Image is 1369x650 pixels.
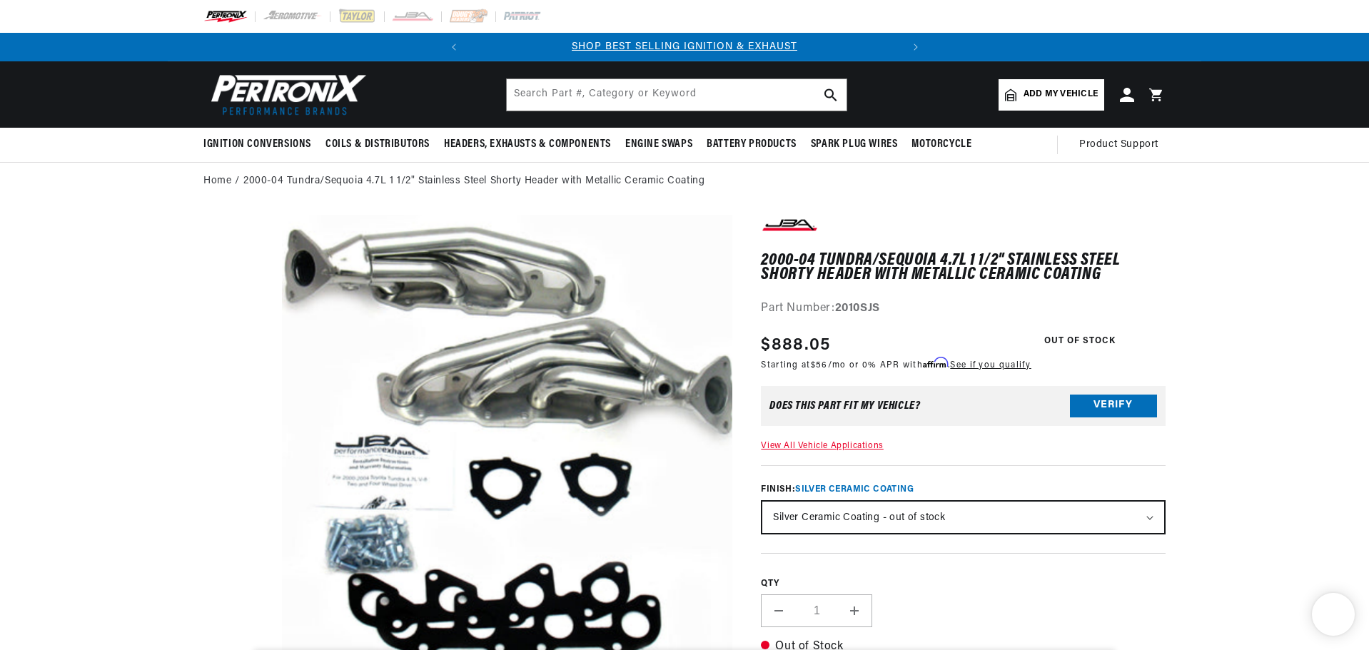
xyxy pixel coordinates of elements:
[203,70,368,119] img: Pertronix
[318,128,437,161] summary: Coils & Distributors
[203,137,311,152] span: Ignition Conversions
[618,128,699,161] summary: Engine Swaps
[950,361,1031,370] a: See if you qualify - Learn more about Affirm Financing (opens in modal)
[835,303,880,314] strong: 2010SJS
[203,173,1166,189] nav: breadcrumbs
[1079,137,1158,153] span: Product Support
[811,137,898,152] span: Spark Plug Wires
[507,79,847,111] input: Search Part #, Category or Keyword
[707,137,797,152] span: Battery Products
[761,300,1166,318] div: Part Number:
[1070,395,1157,417] button: Verify
[572,41,797,52] a: SHOP BEST SELLING IGNITION & EXHAUST
[325,137,430,152] span: Coils & Distributors
[815,79,847,111] button: search button
[811,361,828,370] span: $56
[761,483,1166,496] label: Finish:
[243,173,704,189] a: 2000-04 Tundra/Sequoia 4.7L 1 1/2" Stainless Steel Shorty Header with Metallic Ceramic Coating
[795,485,914,494] span: Silver Ceramic Coating
[1079,128,1166,162] summary: Product Support
[999,79,1104,111] a: Add my vehicle
[761,253,1166,283] h1: 2000-04 Tundra/Sequoia 4.7L 1 1/2" Stainless Steel Shorty Header with Metallic Ceramic Coating
[901,33,930,61] button: Translation missing: en.sections.announcements.next_announcement
[468,39,901,55] div: Announcement
[168,33,1201,61] slideshow-component: Translation missing: en.sections.announcements.announcement_bar
[203,173,231,189] a: Home
[769,400,920,412] div: Does This part fit My vehicle?
[761,358,1031,372] p: Starting at /mo or 0% APR with .
[911,137,971,152] span: Motorcycle
[444,137,611,152] span: Headers, Exhausts & Components
[904,128,979,161] summary: Motorcycle
[699,128,804,161] summary: Battery Products
[761,578,1166,590] label: QTY
[440,33,468,61] button: Translation missing: en.sections.announcements.previous_announcement
[1036,332,1123,350] span: Out of Stock
[761,442,883,450] a: View All Vehicle Applications
[437,128,618,161] summary: Headers, Exhausts & Components
[625,137,692,152] span: Engine Swaps
[203,128,318,161] summary: Ignition Conversions
[761,332,830,358] span: $888.05
[804,128,905,161] summary: Spark Plug Wires
[468,39,901,55] div: 1 of 2
[923,357,948,368] span: Affirm
[1024,88,1098,101] span: Add my vehicle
